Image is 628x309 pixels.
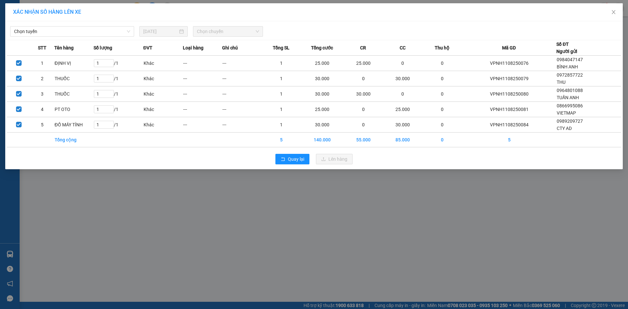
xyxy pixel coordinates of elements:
span: down [108,63,112,67]
td: 2 [30,71,54,86]
td: ĐỊNH VỊ [54,56,94,71]
td: --- [183,102,222,117]
td: 30.000 [301,71,343,86]
td: --- [222,102,262,117]
span: Decrease Value [106,79,113,82]
td: 25.000 [301,102,343,117]
span: 0964801088 [557,88,583,93]
span: CTY AD [557,126,572,131]
span: up [108,106,112,110]
span: BÌNH ANH [557,64,578,69]
td: 140.000 [301,133,343,147]
span: Chọn tuyến [14,27,130,36]
span: 0866995086 [557,103,583,108]
span: Tổng SL [273,44,289,51]
td: 0 [422,133,462,147]
li: Hotline: 19001155 [61,24,273,32]
span: down [108,94,112,98]
span: rollback [281,157,285,162]
td: 0 [422,71,462,86]
span: up [108,121,112,125]
span: down [108,109,112,113]
span: Increase Value [106,106,113,109]
td: THUỐC [54,86,94,102]
td: --- [222,56,262,71]
span: Số lượng [94,44,112,51]
span: 0972857722 [557,72,583,78]
b: GỬI : VP [PERSON_NAME] [8,47,114,58]
td: 25.000 [343,56,383,71]
span: close [611,9,616,15]
td: 3 [30,86,54,102]
td: 5 [30,117,54,133]
li: Số 10 ngõ 15 Ngọc Hồi, Q.[PERSON_NAME], [GEOGRAPHIC_DATA] [61,16,273,24]
span: CC [400,44,406,51]
td: 55.000 [343,133,383,147]
td: --- [222,71,262,86]
button: Close [604,3,623,22]
span: Mã GD [502,44,516,51]
td: 1 [262,71,301,86]
td: Khác [143,86,183,102]
td: 0 [422,86,462,102]
td: VPNH1108250081 [462,102,556,117]
td: ĐỒ MÁY TÍNH [54,117,94,133]
span: Decrease Value [106,109,113,113]
td: VPNH1108250084 [462,117,556,133]
td: 25.000 [301,56,343,71]
td: 1 [262,102,301,117]
span: down [108,125,112,129]
span: Increase Value [106,121,113,125]
span: TUẤN ANH [557,95,579,100]
span: Loại hàng [183,44,203,51]
img: logo.jpg [8,8,41,41]
td: / 1 [94,86,143,102]
span: THU [557,80,566,85]
span: Decrease Value [106,94,113,98]
td: --- [183,56,222,71]
span: Quay lại [288,155,304,163]
td: PT OTO [54,102,94,117]
td: 85.000 [383,133,423,147]
td: 0 [383,56,423,71]
span: up [108,91,112,95]
span: Decrease Value [106,125,113,128]
td: VPNH1108250076 [462,56,556,71]
td: 0 [343,71,383,86]
td: Khác [143,71,183,86]
td: / 1 [94,117,143,133]
button: uploadLên hàng [316,154,353,164]
td: --- [183,71,222,86]
span: Increase Value [106,75,113,79]
td: / 1 [94,56,143,71]
td: 5 [462,133,556,147]
span: Tên hàng [54,44,74,51]
td: / 1 [94,71,143,86]
span: Increase Value [106,60,113,63]
span: 0989209727 [557,118,583,124]
td: 30.000 [343,86,383,102]
span: up [108,60,112,64]
td: 5 [262,133,301,147]
td: --- [183,86,222,102]
input: 11/08/2025 [143,28,178,35]
td: Khác [143,117,183,133]
td: 1 [262,86,301,102]
td: 25.000 [383,102,423,117]
span: STT [38,44,46,51]
span: Increase Value [106,90,113,94]
td: VPNH1108250079 [462,71,556,86]
span: Ghi chú [222,44,238,51]
span: Chọn chuyến [197,27,259,36]
span: Decrease Value [106,63,113,67]
div: Số ĐT Người gửi [556,41,577,55]
span: XÁC NHẬN SỐ HÀNG LÊN XE [13,9,81,15]
span: VIETMAP [557,110,576,116]
button: rollbackQuay lại [275,154,309,164]
td: 4 [30,102,54,117]
td: Khác [143,102,183,117]
span: 0984047147 [557,57,583,62]
td: THUỐC [54,71,94,86]
td: 30.000 [301,86,343,102]
td: --- [222,117,262,133]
